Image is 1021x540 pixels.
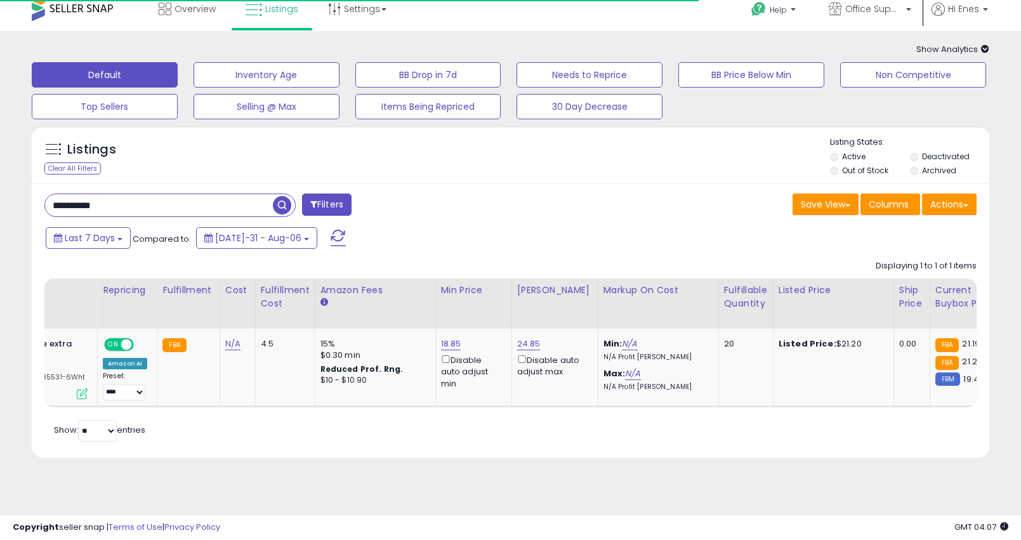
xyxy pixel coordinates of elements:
div: Fulfillment [162,284,214,297]
i: Get Help [751,1,767,17]
a: 24.85 [517,338,541,350]
span: Show: entries [54,424,145,436]
a: Privacy Policy [164,521,220,533]
span: Help [770,4,787,15]
div: Min Price [441,284,506,297]
div: $10 - $10.90 [320,375,426,386]
button: BB Price Below Min [678,62,824,88]
p: N/A Profit [PERSON_NAME] [603,353,709,362]
div: Fulfillable Quantity [724,284,768,310]
div: Amazon AI [103,358,147,369]
button: Items Being Repriced [355,94,501,119]
span: Office Suppliers [845,3,902,15]
strong: Copyright [13,521,59,533]
button: Default [32,62,178,88]
b: Max: [603,367,626,379]
span: 21.19 [962,338,980,350]
button: Non Competitive [840,62,986,88]
span: Listings [265,3,298,15]
div: 20 [724,338,763,350]
span: ON [105,339,121,350]
p: Listing States: [830,136,989,148]
small: FBM [935,372,960,386]
div: Repricing [103,284,152,297]
label: Deactivated [922,151,970,162]
div: Disable auto adjust min [441,353,502,390]
h5: Listings [67,141,116,159]
label: Archived [922,165,956,176]
span: 2025-08-14 04:07 GMT [954,521,1008,533]
div: $21.20 [779,338,884,350]
p: N/A Profit [PERSON_NAME] [603,383,709,392]
a: N/A [622,338,637,350]
button: Selling @ Max [194,94,339,119]
button: 30 Day Decrease [517,94,662,119]
span: 21.2 [962,355,977,367]
th: The percentage added to the cost of goods (COGS) that forms the calculator for Min & Max prices. [598,279,718,329]
div: Current Buybox Price [935,284,1001,310]
div: Cost [225,284,250,297]
small: Amazon Fees. [320,297,328,308]
button: Columns [860,194,920,215]
div: Clear All Filters [44,162,101,175]
div: Ship Price [899,284,925,310]
small: FBA [162,338,186,352]
button: Last 7 Days [46,227,131,249]
button: Inventory Age [194,62,339,88]
span: [DATE]-31 - Aug-06 [215,232,301,244]
a: N/A [225,338,240,350]
span: 19.46 [963,373,984,385]
div: Displaying 1 to 1 of 1 items [876,260,977,272]
span: Hi Enes [948,3,979,15]
button: Filters [302,194,352,216]
div: Markup on Cost [603,284,713,297]
button: Needs to Reprice [517,62,662,88]
button: Top Sellers [32,94,178,119]
div: Listed Price [779,284,888,297]
a: N/A [625,367,640,380]
span: OFF [132,339,152,350]
small: FBA [935,338,959,352]
button: [DATE]-31 - Aug-06 [196,227,317,249]
div: 0.00 [899,338,920,350]
button: BB Drop in 7d [355,62,501,88]
b: Listed Price: [779,338,836,350]
div: Disable auto adjust max [517,353,588,378]
b: Min: [603,338,622,350]
span: Show Analytics [916,43,989,55]
button: Actions [922,194,977,215]
div: Amazon Fees [320,284,430,297]
a: Hi Enes [932,3,988,31]
label: Out of Stock [842,165,888,176]
span: Last 7 Days [65,232,115,244]
div: $0.30 min [320,350,426,361]
span: Columns [869,198,909,211]
a: 18.85 [441,338,461,350]
div: 15% [320,338,426,350]
div: [PERSON_NAME] [517,284,593,297]
div: Fulfillment Cost [261,284,310,310]
button: Save View [793,194,859,215]
div: seller snap | | [13,522,220,534]
span: Overview [175,3,216,15]
a: Terms of Use [109,521,162,533]
span: Compared to: [133,233,191,245]
div: 4.5 [261,338,305,350]
b: Reduced Prof. Rng. [320,364,404,374]
label: Active [842,151,866,162]
div: Preset: [103,372,147,400]
small: FBA [935,356,959,370]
